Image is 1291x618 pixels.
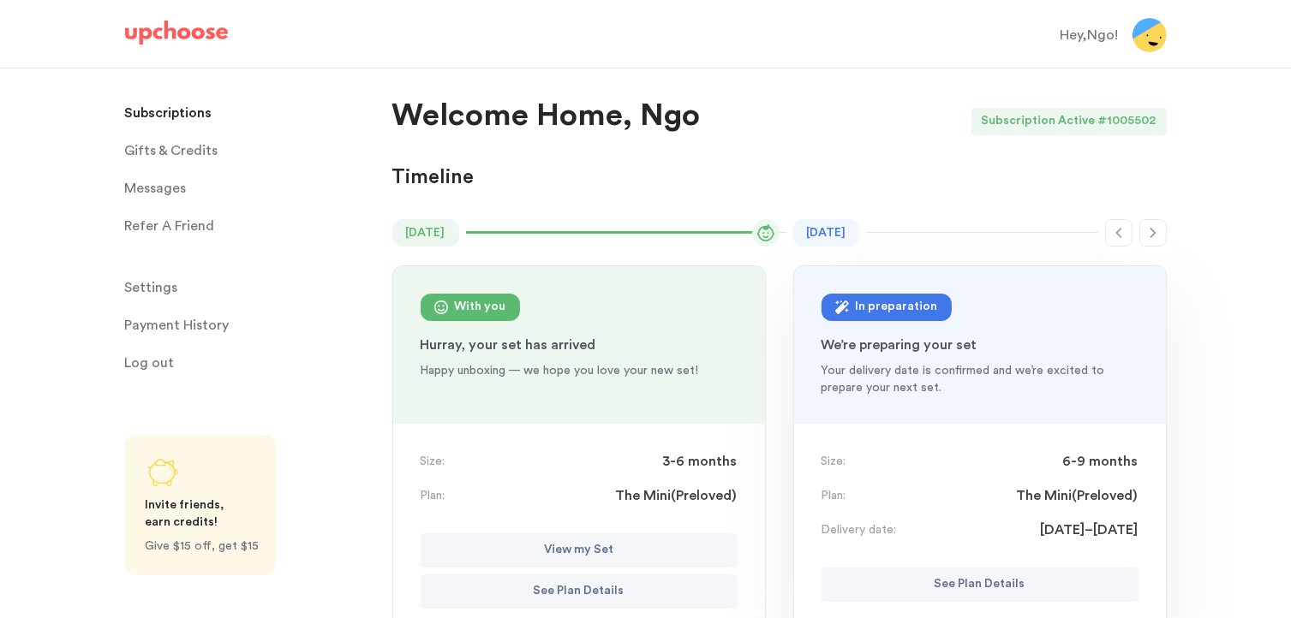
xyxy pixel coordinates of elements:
a: Subscriptions [125,96,372,130]
a: Messages [125,171,372,205]
p: See Plan Details [935,574,1025,595]
a: Settings [125,270,372,305]
a: Share UpChoose [125,435,276,575]
div: Subscription Active [971,108,1098,135]
p: Timeline [392,164,475,192]
button: See Plan Details [421,574,738,609]
span: The Mini ( Preloved ) [1017,485,1139,506]
p: Hurray, your set has arrived [421,335,738,355]
time: [DATE] [392,219,459,247]
a: Refer A Friend [125,209,372,243]
button: View my Set [421,533,738,567]
span: [DATE]–[DATE] [1041,520,1139,540]
div: # 1005502 [1098,108,1167,135]
p: Payment History [125,308,230,342]
a: Gifts & Credits [125,134,372,168]
p: Size: [421,453,445,470]
span: Settings [125,270,178,305]
p: Size: [822,453,846,470]
a: Payment History [125,308,372,342]
p: Happy unboxing — we hope you love your new set! [421,362,738,379]
span: Gifts & Credits [125,134,218,168]
span: 3-6 months [663,451,738,472]
img: UpChoose [125,21,228,45]
button: See Plan Details [822,567,1139,602]
div: In preparation [856,297,938,318]
div: With you [455,297,506,318]
time: [DATE] [793,219,860,247]
p: Delivery date: [822,521,897,538]
p: Your delivery date is confirmed and we’re excited to prepare your next set. [822,362,1139,396]
p: We’re preparing your set [822,335,1139,355]
span: 6-9 months [1063,451,1139,472]
p: View my Set [544,540,613,561]
p: Refer A Friend [125,209,215,243]
span: Log out [125,346,175,380]
div: Hey, Ngo ! [1061,25,1119,45]
p: Plan: [822,487,846,504]
span: Messages [125,171,187,205]
p: See Plan Details [534,581,625,602]
p: Subscriptions [125,96,212,130]
span: The Mini ( Preloved ) [616,485,738,506]
p: Welcome Home, Ngo [392,96,701,137]
a: UpChoose [125,21,228,52]
p: Plan: [421,487,445,504]
a: Log out [125,346,372,380]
